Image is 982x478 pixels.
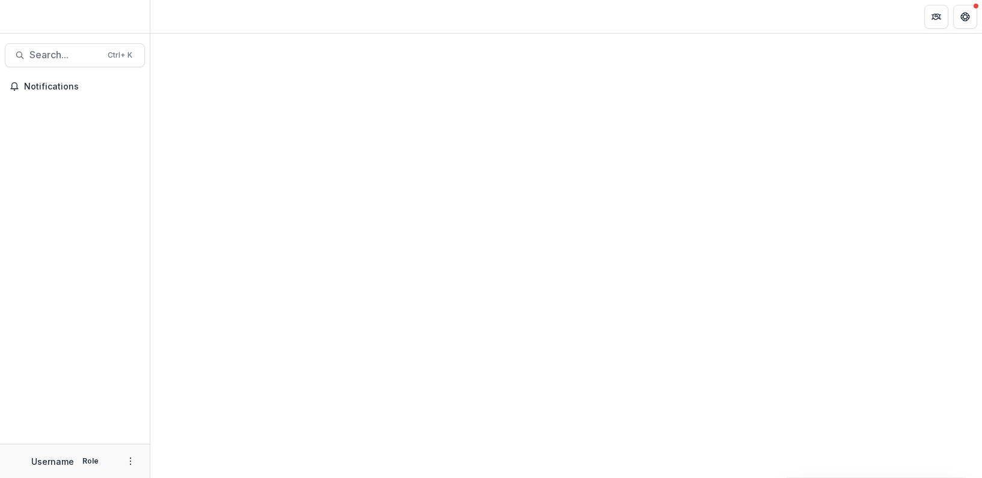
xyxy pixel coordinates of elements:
[953,5,977,29] button: Get Help
[924,5,948,29] button: Partners
[31,455,74,468] p: Username
[5,43,145,67] button: Search...
[29,49,100,61] span: Search...
[5,77,145,96] button: Notifications
[105,49,135,62] div: Ctrl + K
[24,82,140,92] span: Notifications
[79,456,102,467] p: Role
[123,454,138,468] button: More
